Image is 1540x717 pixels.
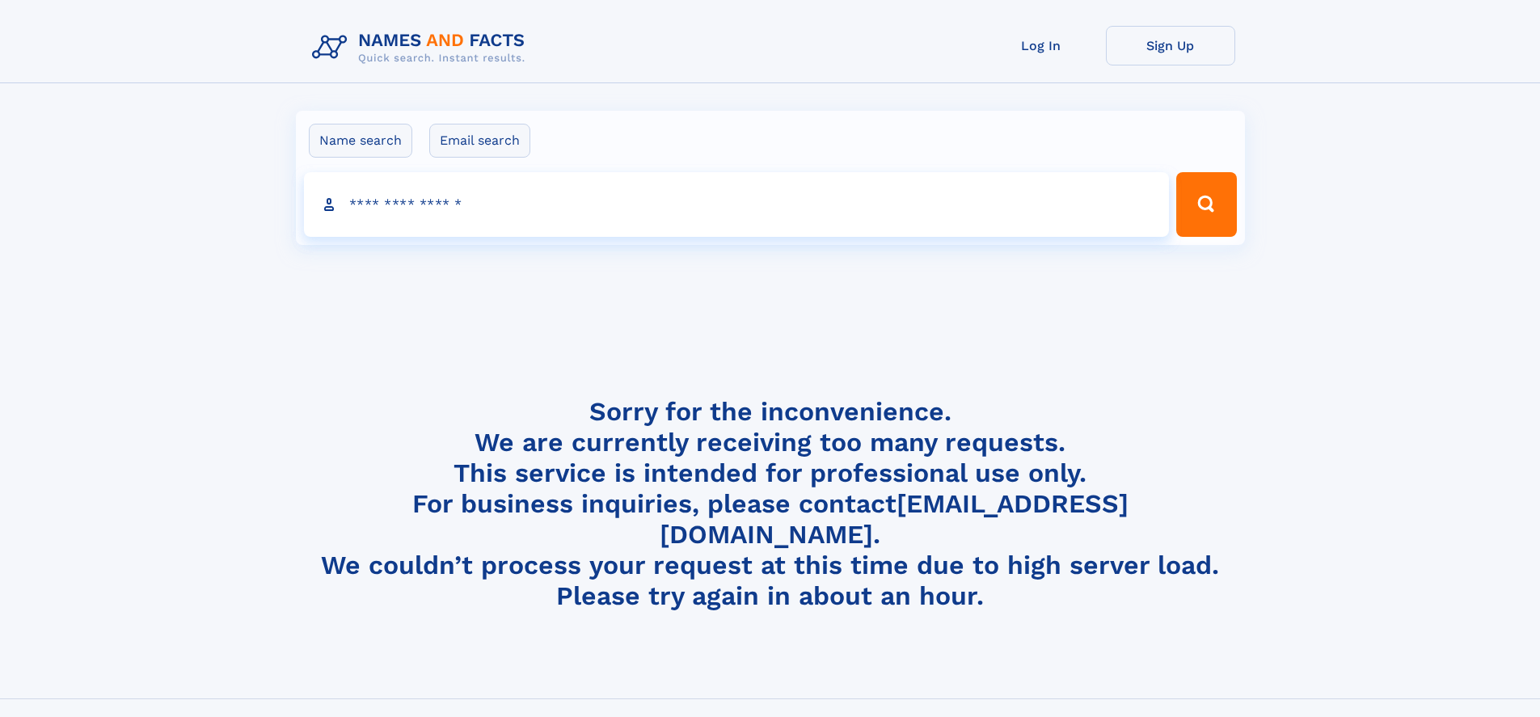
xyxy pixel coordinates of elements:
[1176,172,1236,237] button: Search Button
[429,124,530,158] label: Email search
[1106,26,1235,65] a: Sign Up
[304,172,1170,237] input: search input
[306,396,1235,612] h4: Sorry for the inconvenience. We are currently receiving too many requests. This service is intend...
[306,26,538,70] img: Logo Names and Facts
[977,26,1106,65] a: Log In
[660,488,1129,550] a: [EMAIL_ADDRESS][DOMAIN_NAME]
[309,124,412,158] label: Name search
